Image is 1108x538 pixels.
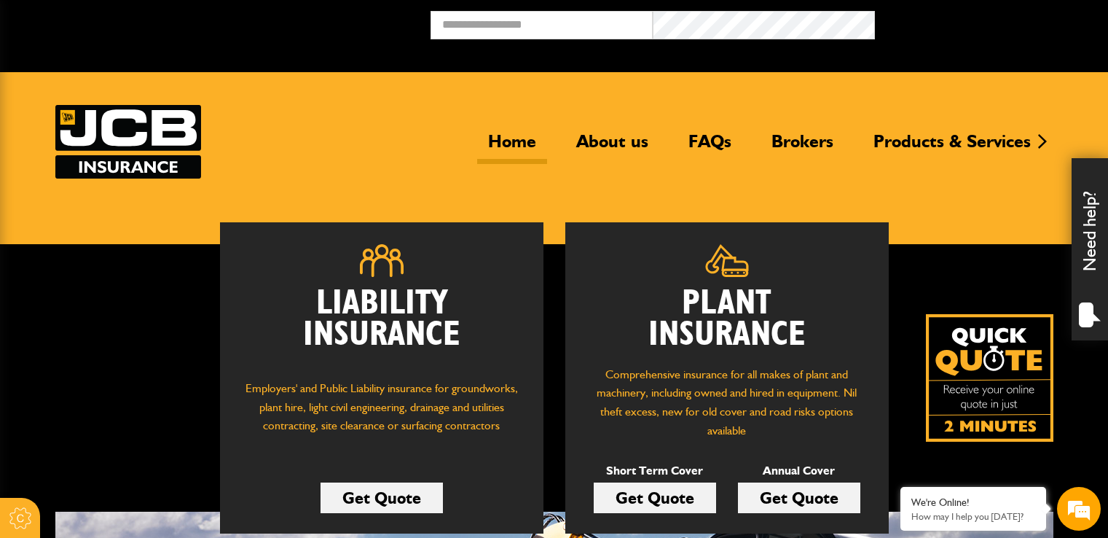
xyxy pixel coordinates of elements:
[926,314,1053,442] img: Quick Quote
[242,288,522,365] h2: Liability Insurance
[55,105,201,179] img: JCB Insurance Services logo
[875,11,1097,34] button: Broker Login
[477,130,547,164] a: Home
[761,130,844,164] a: Brokers
[677,130,742,164] a: FAQs
[911,511,1035,522] p: How may I help you today?
[594,483,716,513] a: Get Quote
[911,496,1035,509] div: We're Online!
[321,483,443,513] a: Get Quote
[926,314,1053,442] a: Get your insurance quote isn just 2-minutes
[587,288,867,351] h2: Plant Insurance
[242,379,522,449] p: Employers' and Public Liability insurance for groundworks, plant hire, light civil engineering, d...
[738,461,860,480] p: Annual Cover
[594,461,716,480] p: Short Term Cover
[1072,158,1108,340] div: Need help?
[863,130,1042,164] a: Products & Services
[587,365,867,440] p: Comprehensive insurance for all makes of plant and machinery, including owned and hired in equipm...
[55,105,201,179] a: JCB Insurance Services
[565,130,659,164] a: About us
[738,483,860,513] a: Get Quote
